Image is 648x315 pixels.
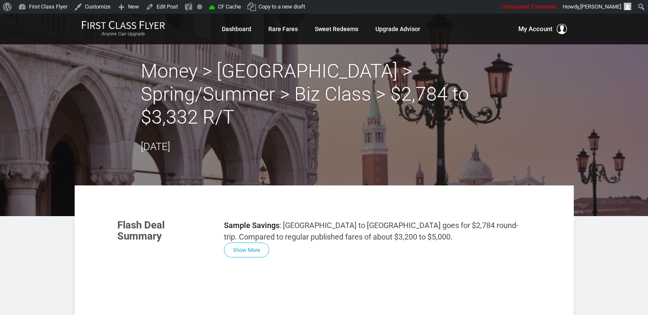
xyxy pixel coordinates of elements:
[315,21,358,37] a: Sweet Redeems
[224,221,279,230] strong: Sample Savings
[375,21,420,37] a: Upgrade Advisor
[117,220,211,242] h3: Flash Deal Summary
[141,60,508,129] h2: Money > [GEOGRAPHIC_DATA] > Spring/Summer > Biz Class > $2,784 to $3,332 R/T
[518,24,552,34] span: My Account
[81,31,165,37] small: Anyone Can Upgrade
[222,21,251,37] a: Dashboard
[580,3,621,10] span: [PERSON_NAME]
[81,20,165,38] a: First Class FlyerAnyone Can Upgrade
[502,3,556,10] span: Unsuspend Transients
[224,220,531,243] p: : [GEOGRAPHIC_DATA] to [GEOGRAPHIC_DATA] goes for $2,784 round-trip. Compared to regular publishe...
[268,21,298,37] a: Rare Fares
[81,20,165,29] img: First Class Flyer
[141,141,170,153] time: [DATE]
[518,24,567,34] button: My Account
[224,243,269,257] button: Show More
